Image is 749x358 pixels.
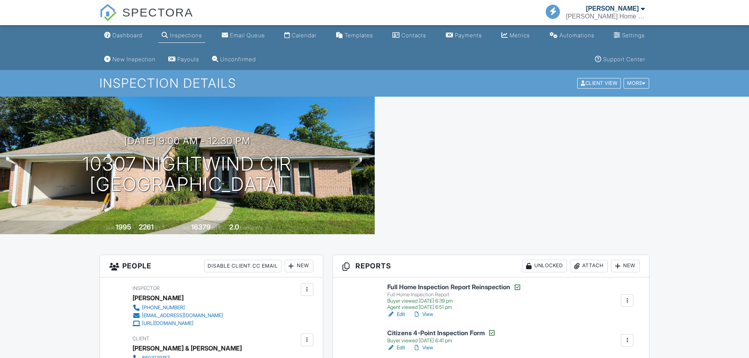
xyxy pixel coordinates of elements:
div: Disable Client CC Email [204,260,282,272]
div: Dashboard [112,32,142,39]
a: Citizens 4-Point Inspection Form Buyer viewed [DATE] 6:41 pm [387,329,496,344]
a: Edit [387,310,405,318]
a: Full Home Inspection Report Reinspection Full Home Inspection Report Buyer viewed [DATE] 6:39 pm ... [387,283,521,311]
div: Calendar [292,32,317,39]
div: [EMAIL_ADDRESS][DOMAIN_NAME] [142,312,223,319]
div: New [285,260,313,272]
a: [PHONE_NUMBER] [133,304,223,312]
div: Contacts [401,32,426,39]
div: Templates [344,32,373,39]
a: Calendar [281,28,320,43]
a: Payouts [165,52,202,67]
h3: People [100,255,323,277]
h1: 10307 Nightwind Cir [GEOGRAPHIC_DATA] [83,154,292,195]
span: bathrooms [240,225,263,231]
span: Built [106,225,114,231]
span: sq.ft. [212,225,222,231]
div: Client View [577,78,621,89]
div: Full Home Inspection Report [387,292,521,298]
a: Payments [443,28,485,43]
div: 16379 [191,223,211,231]
h1: Inspection Details [99,76,650,90]
a: Client View [576,80,623,86]
h6: Full Home Inspection Report Reinspection [387,283,521,291]
div: Automations [559,32,594,39]
div: Payouts [177,56,199,62]
a: Settings [611,28,648,43]
div: Payments [455,32,482,39]
div: Unconfirmed [220,56,256,62]
a: Dashboard [101,28,145,43]
a: View [413,344,433,352]
div: Unlocked [522,260,567,272]
div: Buyer viewed [DATE] 6:39 pm [387,298,521,304]
div: [PERSON_NAME] & [PERSON_NAME] [133,342,242,354]
div: Buyer viewed [DATE] 6:41 pm [387,338,496,344]
div: Inspections [170,32,202,39]
div: J. Gregory Home Inspections [566,13,645,20]
div: Agent viewed [DATE] 6:51 pm [387,304,521,310]
div: Attach [570,260,608,272]
div: 2261 [139,223,154,231]
div: 2.0 [229,223,239,231]
div: 1995 [116,223,131,231]
a: [EMAIL_ADDRESS][DOMAIN_NAME] [133,312,223,319]
div: [PHONE_NUMBER] [142,305,185,311]
div: More [624,78,649,89]
div: New Inspection [112,56,156,62]
span: Inspector [133,285,160,291]
span: Client [133,336,149,341]
div: New [611,260,640,272]
a: Support Center [592,52,648,67]
a: Templates [333,28,376,43]
a: Automations (Basic) [547,28,598,43]
div: Settings [622,32,645,39]
a: View [413,310,433,318]
span: Lot Size [173,225,190,231]
a: Inspections [158,28,205,43]
span: SPECTORA [122,4,193,20]
h3: [DATE] 9:00 am - 12:30 pm [124,136,250,146]
div: Email Queue [230,32,265,39]
h3: Reports [333,255,650,277]
a: SPECTORA [99,12,193,26]
h6: Citizens 4-Point Inspection Form [387,329,496,337]
a: Edit [387,344,405,352]
a: Email Queue [219,28,268,43]
div: [PERSON_NAME] [586,5,639,13]
div: [PERSON_NAME] [133,292,184,304]
a: Unconfirmed [209,52,259,67]
img: The Best Home Inspection Software - Spectora [99,4,117,21]
a: Metrics [498,28,533,43]
a: Contacts [389,28,429,43]
div: Support Center [603,56,645,62]
span: sq. ft. [155,225,166,231]
a: New Inspection [101,52,159,67]
div: Metrics [510,32,530,39]
a: [URL][DOMAIN_NAME] [133,319,223,327]
div: [URL][DOMAIN_NAME] [142,320,193,327]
